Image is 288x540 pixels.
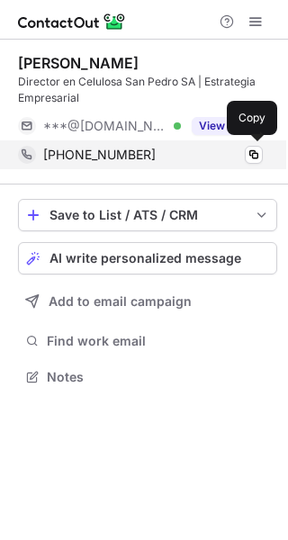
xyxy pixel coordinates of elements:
[18,328,277,354] button: Find work email
[47,369,270,385] span: Notes
[192,117,263,135] button: Reveal Button
[49,294,192,309] span: Add to email campaign
[47,333,270,349] span: Find work email
[18,364,277,390] button: Notes
[18,199,277,231] button: save-profile-one-click
[49,251,241,265] span: AI write personalized message
[43,147,156,163] span: [PHONE_NUMBER]
[18,11,126,32] img: ContactOut v5.3.10
[18,74,277,106] div: Director en Celulosa San Pedro SA | Estrategia Empresarial
[18,285,277,318] button: Add to email campaign
[18,242,277,274] button: AI write personalized message
[18,54,139,72] div: [PERSON_NAME]
[49,208,246,222] div: Save to List / ATS / CRM
[43,118,167,134] span: ***@[DOMAIN_NAME]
